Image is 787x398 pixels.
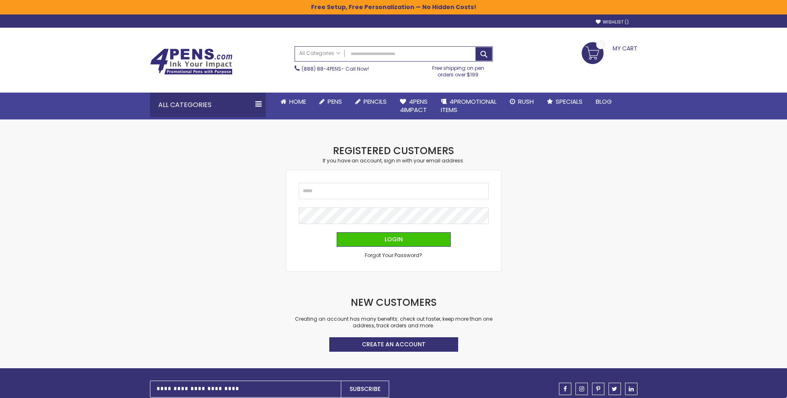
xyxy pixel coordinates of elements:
span: 4Pens 4impact [400,97,428,114]
a: facebook [559,383,571,395]
strong: Registered Customers [333,144,454,157]
span: 4PROMOTIONAL ITEMS [441,97,497,114]
a: twitter [609,383,621,395]
a: Pencils [349,93,393,111]
span: facebook [564,386,567,392]
span: twitter [612,386,617,392]
a: linkedin [625,383,637,395]
button: Subscribe [341,381,389,398]
a: Pens [313,93,349,111]
span: Pencils [364,97,387,106]
span: Create an Account [362,340,426,348]
a: Rush [503,93,540,111]
a: Wishlist [596,19,629,25]
strong: New Customers [351,296,437,309]
a: instagram [575,383,588,395]
a: Blog [589,93,618,111]
a: 4Pens4impact [393,93,434,119]
a: Home [274,93,313,111]
div: All Categories [150,93,266,117]
span: All Categories [299,50,340,57]
a: (888) 88-4PENS [302,65,341,72]
span: Subscribe [350,385,380,393]
span: - Call Now! [302,65,369,72]
span: Rush [518,97,534,106]
span: pinterest [596,386,600,392]
span: Pens [328,97,342,106]
span: linkedin [629,386,634,392]
a: All Categories [295,47,345,60]
a: 4PROMOTIONALITEMS [434,93,503,119]
p: Creating an account has many benefits: check out faster, keep more than one address, track orders... [286,316,501,329]
span: instagram [579,386,584,392]
span: Blog [596,97,612,106]
span: Home [289,97,306,106]
span: Login [385,235,403,243]
span: Specials [556,97,583,106]
a: Create an Account [329,337,458,352]
a: Specials [540,93,589,111]
a: Forgot Your Password? [365,252,422,259]
div: If you have an account, sign in with your email address. [286,157,501,164]
img: 4Pens Custom Pens and Promotional Products [150,48,233,75]
div: Free shipping on pen orders over $199 [423,62,493,78]
button: Login [337,232,451,247]
a: pinterest [592,383,604,395]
